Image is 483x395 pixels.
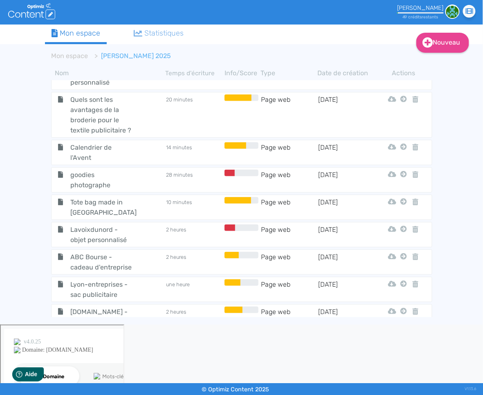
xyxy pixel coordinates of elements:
[64,197,139,218] span: Tote bag made in [GEOGRAPHIC_DATA]
[64,279,139,300] span: Lyon-entreprises - sac publicitaire
[261,224,318,245] td: Page web
[261,68,318,78] th: Type
[52,28,101,39] div: Mon espace
[397,4,444,11] div: [PERSON_NAME]
[222,68,261,78] th: Info/Score
[166,252,223,272] td: 2 heures
[318,224,375,245] td: [DATE]
[23,13,40,20] div: v 4.0.25
[261,307,318,327] td: Page web
[42,7,54,13] span: Aide
[318,142,375,163] td: [DATE]
[318,279,375,300] td: [DATE]
[64,307,139,327] span: [DOMAIN_NAME] - [DOMAIN_NAME]
[261,197,318,218] td: Page web
[420,14,422,20] span: s
[64,142,139,163] span: Calendrier de l'Avent
[166,197,223,218] td: 10 minutes
[127,25,190,42] a: Statistiques
[166,142,223,163] td: 14 minutes
[318,307,375,327] td: [DATE]
[261,279,318,300] td: Page web
[318,197,375,218] td: [DATE]
[64,252,139,272] span: ABC Bourse - cadeau d'entreprise
[261,170,318,190] td: Page web
[45,25,107,44] a: Mon espace
[402,14,438,20] small: 49 crédit restant
[33,47,40,54] img: tab_domain_overview_orange.svg
[21,21,92,28] div: Domaine: [DOMAIN_NAME]
[166,170,223,190] td: 28 minutes
[64,224,139,245] span: Lavoixdunord - objet personnalisé
[166,224,223,245] td: 2 heures
[261,142,318,163] td: Page web
[416,33,469,53] a: Nouveau
[261,94,318,135] td: Page web
[13,13,20,20] img: logo_orange.svg
[93,47,99,54] img: tab_keywords_by_traffic_grey.svg
[318,252,375,272] td: [DATE]
[88,51,171,61] li: [PERSON_NAME] 2025
[42,48,63,54] div: Domaine
[45,46,379,66] nav: breadcrumb
[165,68,222,78] th: Temps d'écriture
[318,94,375,135] td: [DATE]
[166,94,223,135] td: 20 minutes
[465,383,477,395] div: V1.13.6
[166,279,223,300] td: une heure
[51,68,166,78] th: Nom
[261,252,318,272] td: Page web
[52,52,88,60] a: Mon espace
[134,28,184,39] div: Statistiques
[202,386,270,393] small: © Optimiz Content 2025
[318,68,375,78] th: Date de création
[399,68,408,78] th: Actions
[13,21,20,28] img: website_grey.svg
[64,94,139,135] span: Quels sont les avantages de la broderie pour le textile publicitaire ?
[436,14,438,20] span: s
[166,307,223,327] td: 2 heures
[445,4,460,19] img: 1e30b6080cd60945577255910d948632
[102,48,125,54] div: Mots-clés
[318,170,375,190] td: [DATE]
[64,170,139,190] span: goodies photographe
